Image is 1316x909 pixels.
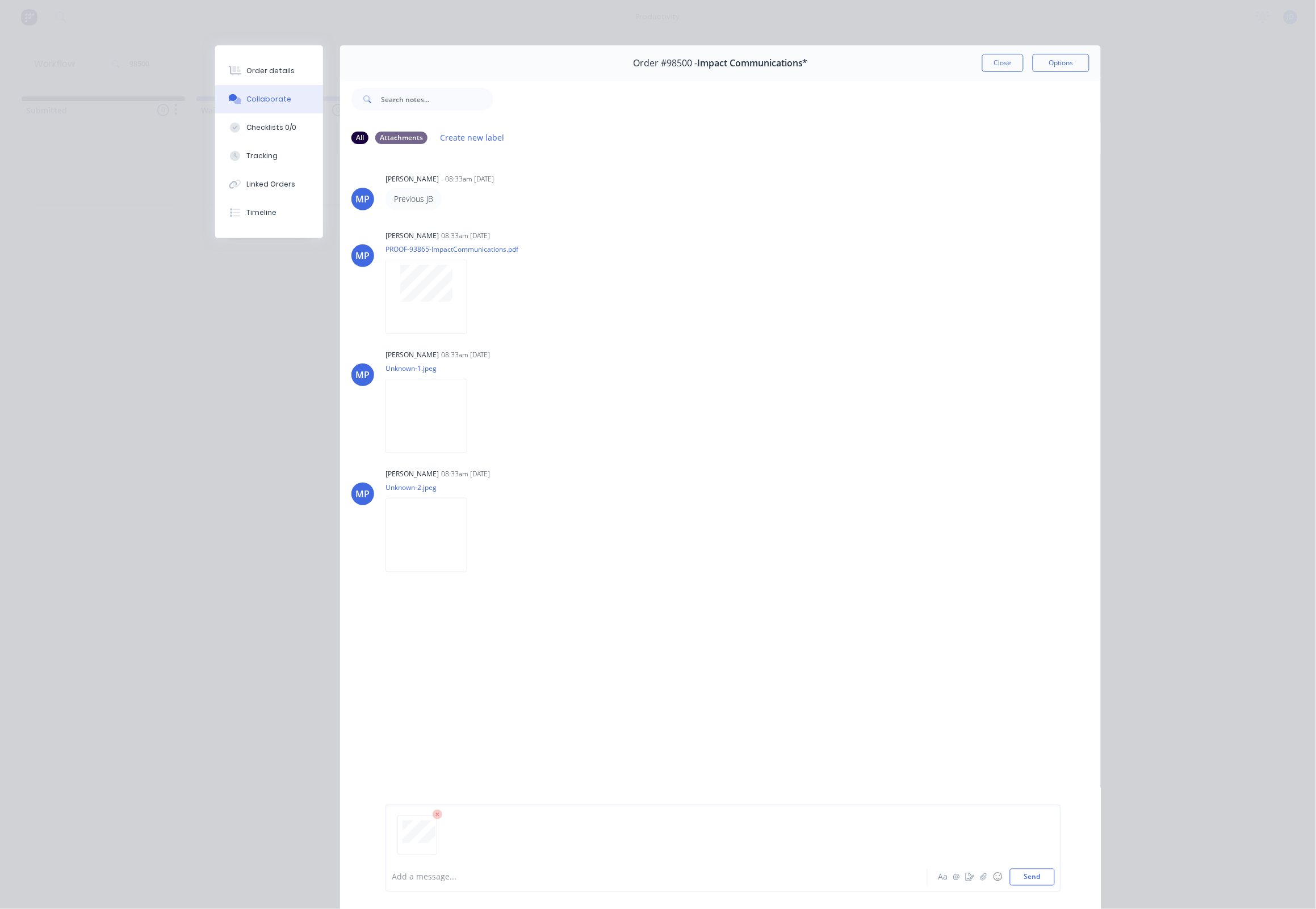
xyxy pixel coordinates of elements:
div: 08:33am [DATE] [441,469,490,479]
span: Impact Communications* [697,58,808,69]
div: [PERSON_NAME] [385,174,439,184]
div: Checklists 0/0 [247,122,297,133]
input: Search notes... [381,88,493,111]
button: Order details [215,57,323,85]
button: Collaborate [215,85,323,113]
button: Tracking [215,142,323,170]
span: Order #98500 - [633,58,697,69]
button: Aa [936,870,950,884]
button: Create new label [434,130,510,145]
div: Attachments [375,132,428,144]
div: [PERSON_NAME] [385,469,439,479]
div: MP [356,368,370,382]
button: Timeline [215,198,323,227]
button: Send [1010,869,1055,886]
p: PROOF-93865-ImpactCommunications.pdf [385,244,518,254]
div: 08:33am [DATE] [441,231,490,241]
div: Linked Orders [247,179,296,189]
div: - 08:33am [DATE] [441,174,494,184]
button: Checklists 0/0 [215,113,323,142]
button: Linked Orders [215,170,323,198]
button: ☺ [991,870,1004,884]
p: Previous JB [394,193,433,205]
div: 08:33am [DATE] [441,350,490,360]
button: Close [982,54,1024,72]
div: [PERSON_NAME] [385,350,439,360]
div: Timeline [247,208,277,218]
p: Unknown-1.jpeg [385,363,479,373]
div: Order details [247,66,295,76]
div: [PERSON_NAME] [385,231,439,241]
div: All [351,132,368,144]
div: Collaborate [247,94,292,104]
button: Options [1033,54,1089,72]
div: MP [356,192,370,206]
button: @ [950,870,963,884]
div: Tracking [247,151,278,161]
div: MP [356,487,370,501]
div: MP [356,249,370,263]
p: Unknown-2.jpeg [385,483,479,492]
